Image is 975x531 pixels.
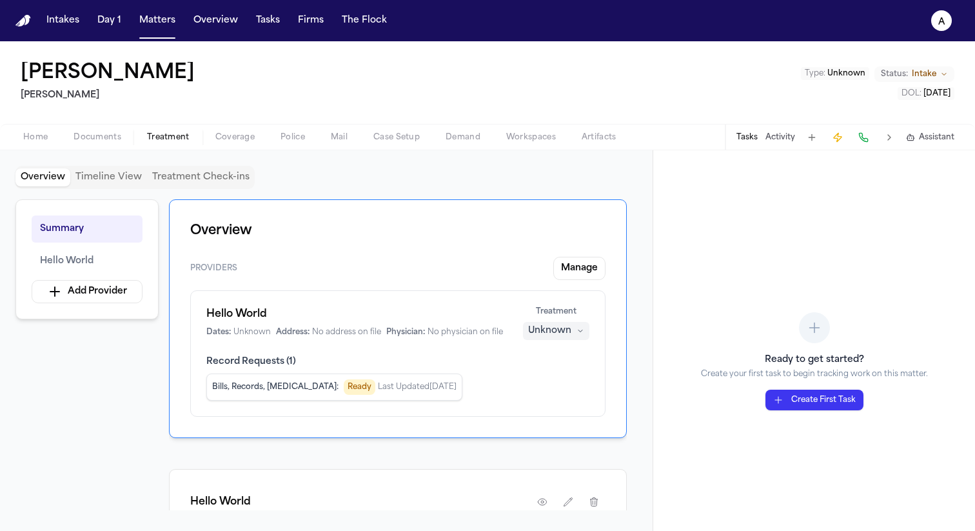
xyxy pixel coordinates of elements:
span: Physician: [386,327,425,337]
h1: Overview [190,221,606,241]
button: Day 1 [92,9,126,32]
button: The Flock [337,9,392,32]
span: Demand [446,132,480,143]
button: Unknown [523,322,589,340]
span: No address on file [312,327,381,337]
button: Manage [553,257,606,280]
h1: Hello World [206,306,507,322]
span: Bills, Records, [MEDICAL_DATA] : [212,382,339,392]
button: Timeline View [70,168,147,186]
button: Edit Type: Unknown [801,67,869,80]
span: Treatment [536,306,576,317]
text: a [938,17,945,26]
button: Tasks [251,9,285,32]
button: Overview [15,168,70,186]
span: Record Requests ( 1 ) [206,356,589,368]
span: Police [281,132,305,143]
button: Change status from Intake [874,66,954,82]
h1: [PERSON_NAME] [21,62,195,85]
button: Create Immediate Task [829,128,847,146]
span: [DATE] [923,90,950,97]
span: DOL : [901,90,921,97]
span: Case Setup [373,132,420,143]
button: Create First Task [765,390,863,410]
span: Mail [331,132,348,143]
div: Unknown [528,325,571,337]
span: Artifacts [582,132,616,143]
span: Home [23,132,48,143]
span: Address: [276,327,310,337]
span: Last Updated [DATE] [378,382,457,392]
button: Summary [32,215,143,243]
button: Make a Call [854,128,872,146]
button: Overview [188,9,243,32]
span: Assistant [919,132,954,143]
h2: [PERSON_NAME] [21,88,200,103]
button: Tasks [736,132,758,143]
button: Intakes [41,9,84,32]
span: Intake [912,69,936,79]
button: Matters [134,9,181,32]
span: Providers [190,263,237,274]
img: Finch Logo [15,15,31,27]
span: Coverage [215,132,255,143]
h1: Hello World [190,494,251,510]
span: Dates: [206,327,231,337]
button: Assistant [906,132,954,143]
button: Activity [765,132,795,143]
span: Unknown [233,327,271,337]
p: Create your first task to begin tracking work on this matter. [701,369,928,379]
span: Type : [805,70,825,77]
span: Hello World [40,254,94,269]
span: Documents [74,132,121,143]
button: Edit DOL: 1999-09-10 [898,87,954,100]
button: Treatment Check-ins [147,168,255,186]
button: Add Provider [32,280,143,303]
span: Treatment [147,132,190,143]
span: Ready [344,379,375,395]
button: Edit matter name [21,62,195,85]
h3: Ready to get started? [701,354,928,366]
button: Hello World [32,248,143,275]
span: Unknown [827,70,865,77]
span: No physician on file [428,327,503,337]
span: Workspaces [506,132,556,143]
button: Add Task [803,128,821,146]
button: Firms [293,9,329,32]
span: Status: [881,69,908,79]
a: Home [15,15,31,27]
